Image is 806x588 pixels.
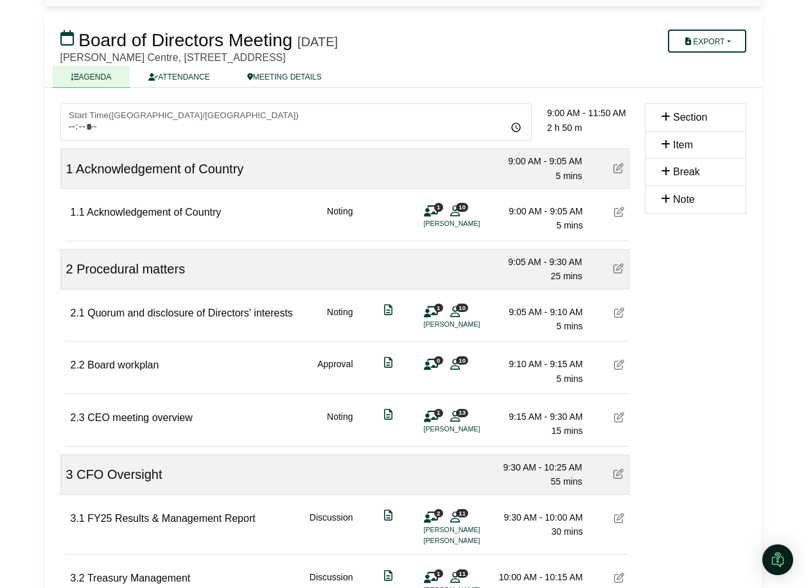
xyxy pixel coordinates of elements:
[78,30,292,50] span: Board of Directors Meeting
[456,304,468,312] span: 10
[493,255,583,269] div: 9:05 AM - 9:30 AM
[493,460,583,474] div: 9:30 AM - 10:25 AM
[424,319,520,330] li: [PERSON_NAME]
[87,573,190,584] span: Treasury Management
[493,357,583,371] div: 9:10 AM - 9:15 AM
[434,509,443,517] span: 2
[456,356,468,365] span: 10
[71,573,85,584] span: 3.2
[673,112,707,123] span: Section
[456,569,468,578] span: 11
[493,204,583,218] div: 9:00 AM - 9:05 AM
[434,409,443,417] span: 1
[547,106,637,120] div: 9:00 AM - 11:50 AM
[550,271,582,281] span: 25 mins
[493,154,583,168] div: 9:00 AM - 9:05 AM
[87,359,159,370] span: Board workplan
[327,305,353,334] div: Noting
[76,262,185,276] span: Procedural matters
[317,357,353,386] div: Approval
[456,509,468,517] span: 11
[551,426,583,436] span: 15 mins
[673,166,700,177] span: Break
[556,220,583,230] span: 5 mins
[556,321,583,331] span: 5 mins
[673,139,693,150] span: Item
[87,513,255,524] span: FY25 Results & Management Report
[66,467,73,481] span: 3
[229,65,340,88] a: MEETING DETAILS
[551,526,583,537] span: 30 mins
[310,510,353,547] div: Discussion
[71,307,85,318] span: 2.1
[424,535,520,546] li: [PERSON_NAME]
[556,374,583,384] span: 5 mins
[434,569,443,578] span: 1
[493,510,583,524] div: 9:30 AM - 10:00 AM
[456,409,468,417] span: 13
[71,412,85,423] span: 2.3
[547,123,582,133] span: 2 h 50 m
[327,410,353,438] div: Noting
[87,412,193,423] span: CEO meeting overview
[493,410,583,424] div: 9:15 AM - 9:30 AM
[327,204,353,233] div: Noting
[434,356,443,365] span: 0
[668,30,746,53] button: Export
[66,262,73,276] span: 2
[673,194,695,205] span: Note
[456,203,468,211] span: 10
[76,467,162,481] span: CFO Oversight
[297,34,338,49] div: [DATE]
[493,570,583,584] div: 10:00 AM - 10:15 AM
[434,203,443,211] span: 1
[424,524,520,535] li: [PERSON_NAME]
[424,218,520,229] li: [PERSON_NAME]
[60,52,286,63] span: [PERSON_NAME] Centre, [STREET_ADDRESS]
[424,424,520,435] li: [PERSON_NAME]
[87,307,293,318] span: Quorum and disclosure of Directors' interests
[53,65,130,88] a: AGENDA
[130,65,228,88] a: ATTENDANCE
[762,544,793,575] div: Open Intercom Messenger
[87,207,221,218] span: Acknowledgement of Country
[71,513,85,524] span: 3.1
[556,171,582,181] span: 5 mins
[550,476,582,487] span: 55 mins
[434,304,443,312] span: 1
[71,359,85,370] span: 2.2
[66,162,73,176] span: 1
[71,207,85,218] span: 1.1
[493,305,583,319] div: 9:05 AM - 9:10 AM
[76,162,243,176] span: Acknowledgement of Country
